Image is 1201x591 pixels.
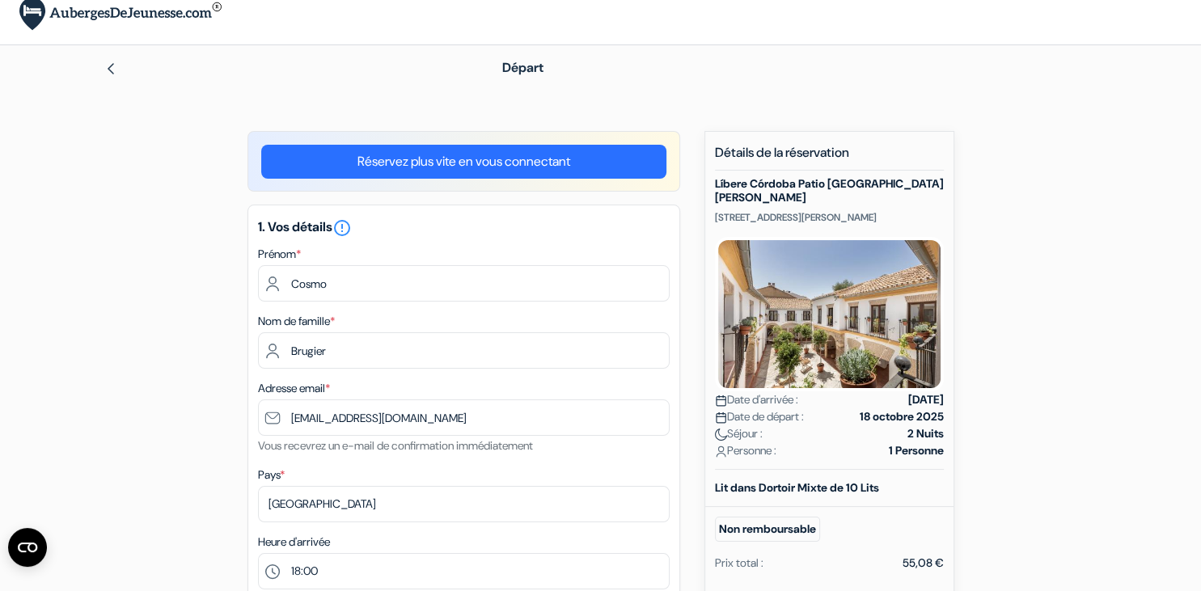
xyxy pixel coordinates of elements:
[258,332,670,369] input: Entrer le nom de famille
[258,246,301,263] label: Prénom
[715,480,879,495] b: Lit dans Dortoir Mixte de 10 Lits
[889,442,944,459] strong: 1 Personne
[715,177,944,205] h5: Líbere Córdoba Patio [GEOGRAPHIC_DATA][PERSON_NAME]
[860,408,944,425] strong: 18 octobre 2025
[258,438,533,453] small: Vous recevrez un e-mail de confirmation immédiatement
[261,145,666,179] a: Réservez plus vite en vous connectant
[715,391,798,408] span: Date d'arrivée :
[715,555,763,572] div: Prix total :
[258,313,335,330] label: Nom de famille
[258,218,670,238] h5: 1. Vos détails
[258,466,285,483] label: Pays
[715,445,727,458] img: user_icon.svg
[908,391,944,408] strong: [DATE]
[907,425,944,442] strong: 2 Nuits
[8,528,47,567] button: Ouvrir le widget CMP
[715,442,776,459] span: Personne :
[502,59,543,76] span: Départ
[715,425,763,442] span: Séjour :
[715,517,820,542] small: Non remboursable
[715,395,727,407] img: calendar.svg
[715,428,727,441] img: moon.svg
[258,380,330,397] label: Adresse email
[104,62,117,75] img: left_arrow.svg
[258,265,670,302] input: Entrez votre prénom
[715,408,804,425] span: Date de départ :
[715,412,727,424] img: calendar.svg
[715,145,944,171] h5: Détails de la réservation
[903,555,944,572] div: 55,08 €
[332,218,352,235] a: error_outline
[715,211,944,224] p: [STREET_ADDRESS][PERSON_NAME]
[258,534,330,551] label: Heure d'arrivée
[258,399,670,436] input: Entrer adresse e-mail
[332,218,352,238] i: error_outline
